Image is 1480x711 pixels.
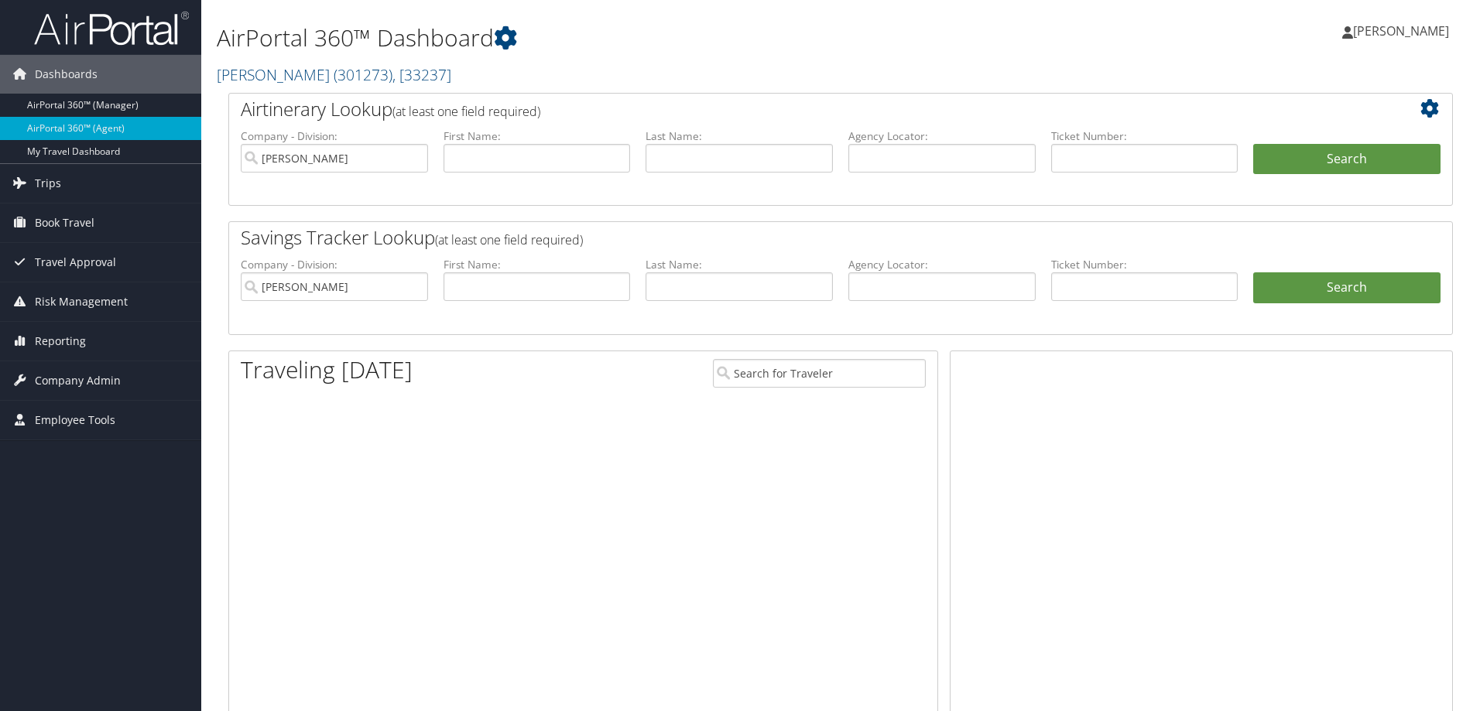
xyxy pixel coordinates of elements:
[848,257,1036,272] label: Agency Locator:
[1342,8,1465,54] a: [PERSON_NAME]
[241,128,428,144] label: Company - Division:
[35,243,116,282] span: Travel Approval
[435,231,583,248] span: (at least one field required)
[1253,272,1441,303] a: Search
[646,257,833,272] label: Last Name:
[1051,257,1238,272] label: Ticket Number:
[1051,128,1238,144] label: Ticket Number:
[241,272,428,301] input: search accounts
[34,10,189,46] img: airportal-logo.png
[35,401,115,439] span: Employee Tools
[241,257,428,272] label: Company - Division:
[241,354,413,386] h1: Traveling [DATE]
[713,359,926,388] input: Search for Traveler
[848,128,1036,144] label: Agency Locator:
[35,322,86,361] span: Reporting
[646,128,833,144] label: Last Name:
[1253,144,1441,175] button: Search
[35,164,61,203] span: Trips
[392,103,540,120] span: (at least one field required)
[444,257,631,272] label: First Name:
[35,203,94,242] span: Book Travel
[35,282,128,321] span: Risk Management
[1353,22,1449,39] span: [PERSON_NAME]
[35,361,121,400] span: Company Admin
[241,224,1338,251] h2: Savings Tracker Lookup
[334,64,392,85] span: ( 301273 )
[392,64,451,85] span: , [ 33237 ]
[217,22,1049,54] h1: AirPortal 360™ Dashboard
[241,96,1338,122] h2: Airtinerary Lookup
[35,55,98,94] span: Dashboards
[444,128,631,144] label: First Name:
[217,64,451,85] a: [PERSON_NAME]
